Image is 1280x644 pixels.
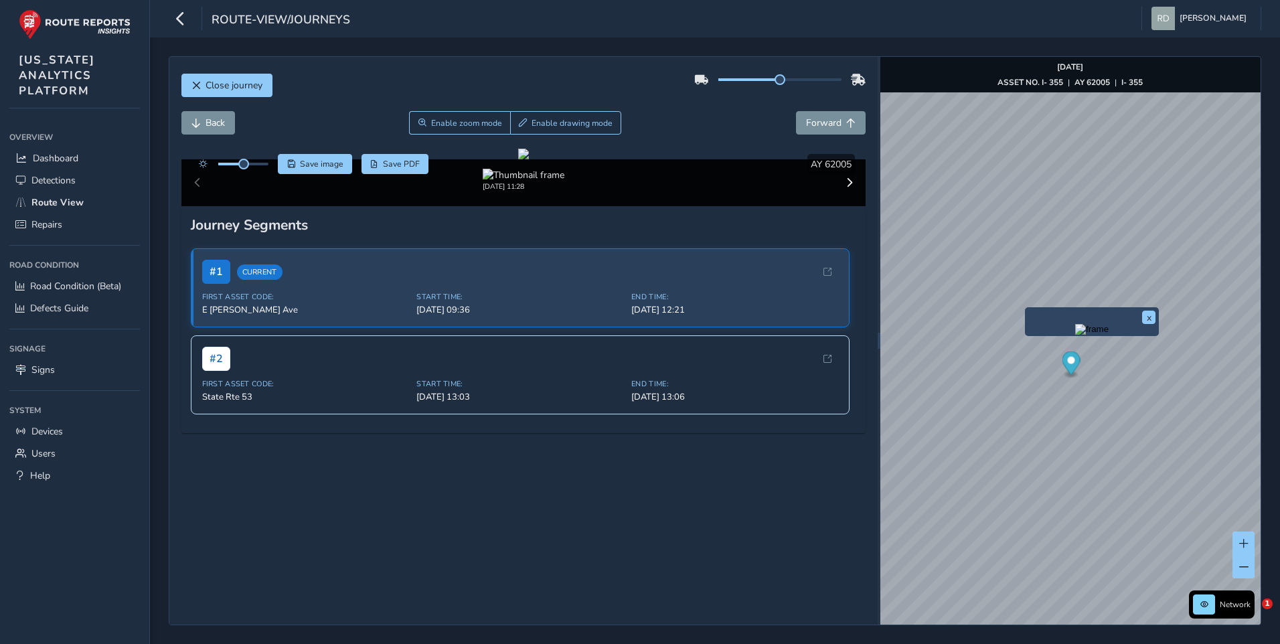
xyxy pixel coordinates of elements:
[9,339,140,359] div: Signage
[1075,324,1109,335] img: frame
[30,280,121,293] span: Road Condition (Beta)
[631,304,838,316] span: [DATE] 12:21
[483,169,564,181] img: Thumbnail frame
[416,379,623,389] span: Start Time:
[383,159,420,169] span: Save PDF
[202,347,230,371] span: # 2
[631,379,838,389] span: End Time:
[31,174,76,187] span: Detections
[362,154,429,174] button: PDF
[510,111,622,135] button: Draw
[1180,7,1247,30] span: [PERSON_NAME]
[1234,598,1267,631] iframe: Intercom live chat
[409,111,510,135] button: Zoom
[300,159,343,169] span: Save image
[9,442,140,465] a: Users
[206,79,262,92] span: Close journey
[9,359,140,381] a: Signs
[483,181,564,191] div: [DATE] 11:28
[1028,324,1155,333] button: Preview frame
[9,420,140,442] a: Devices
[30,469,50,482] span: Help
[9,275,140,297] a: Road Condition (Beta)
[811,158,852,171] span: AY 62005
[1151,7,1251,30] button: [PERSON_NAME]
[9,400,140,420] div: System
[191,216,857,234] div: Journey Segments
[1057,62,1083,72] strong: [DATE]
[1220,599,1251,610] span: Network
[1142,311,1155,324] button: x
[30,302,88,315] span: Defects Guide
[997,77,1063,88] strong: ASSET NO. I- 355
[9,465,140,487] a: Help
[532,118,613,129] span: Enable drawing mode
[19,9,131,39] img: rr logo
[31,218,62,231] span: Repairs
[631,292,838,302] span: End Time:
[31,425,63,438] span: Devices
[9,214,140,236] a: Repairs
[1121,77,1143,88] strong: I- 355
[9,297,140,319] a: Defects Guide
[181,111,235,135] button: Back
[1262,598,1273,609] span: 1
[31,196,84,209] span: Route View
[212,11,350,30] span: route-view/journeys
[1062,351,1080,379] div: Map marker
[19,52,95,98] span: [US_STATE] ANALYTICS PLATFORM
[997,77,1143,88] div: | |
[202,379,409,389] span: First Asset Code:
[416,292,623,302] span: Start Time:
[202,292,409,302] span: First Asset Code:
[9,127,140,147] div: Overview
[33,152,78,165] span: Dashboard
[9,191,140,214] a: Route View
[31,364,55,376] span: Signs
[416,304,623,316] span: [DATE] 09:36
[1074,77,1110,88] strong: AY 62005
[202,260,230,284] span: # 1
[1151,7,1175,30] img: diamond-layout
[202,304,409,316] span: E [PERSON_NAME] Ave
[796,111,866,135] button: Forward
[431,118,502,129] span: Enable zoom mode
[206,116,225,129] span: Back
[416,391,623,403] span: [DATE] 13:03
[9,255,140,275] div: Road Condition
[9,169,140,191] a: Detections
[9,147,140,169] a: Dashboard
[181,74,272,97] button: Close journey
[237,264,283,280] span: Current
[202,391,409,403] span: State Rte 53
[31,447,56,460] span: Users
[278,154,352,174] button: Save
[631,391,838,403] span: [DATE] 13:06
[806,116,842,129] span: Forward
